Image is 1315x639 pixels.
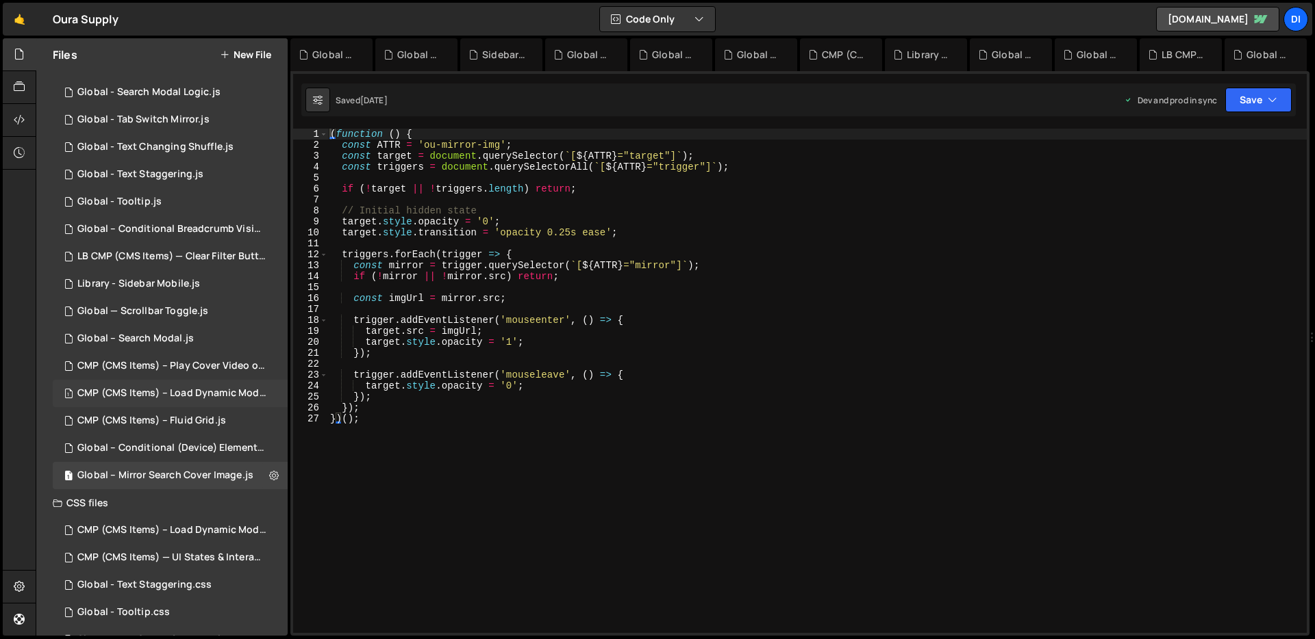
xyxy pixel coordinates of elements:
div: Oura Supply [53,11,118,27]
div: Global - Search Modal Logic.js [652,48,696,62]
div: Global - Tab Switch Mirror.js [397,48,441,62]
div: CMP (CMS Items) — UI States & Interactions.css [77,551,266,564]
button: Save [1225,88,1292,112]
div: 14937/38910.js [53,380,292,407]
button: New File [220,49,271,60]
div: Global - Text Staggering.js [737,48,781,62]
div: 5 [293,172,328,183]
div: 23 [293,369,328,380]
div: 2 [293,140,328,151]
div: 14937/44593.js [53,270,288,298]
div: 6 [293,183,328,194]
div: 14937/38913.js [53,325,288,352]
div: LB CMP (CMS Items) — Clear Filter Buttons.js [77,250,266,263]
div: Library - Sidebar Mobile.js [907,48,951,62]
div: 9 [293,216,328,227]
div: 19 [293,326,328,337]
div: Saved [336,94,388,106]
div: 14937/44975.js [53,106,288,133]
div: 14937/44851.js [53,79,288,106]
div: 14937/44933.css [53,571,288,599]
div: Global – Conditional (Device) Element Visibility.js [77,442,266,454]
div: CMP (CMS Items) – Load Dynamic Modal (AJAX).js [77,387,266,400]
div: 14937/44562.js [53,188,288,216]
div: CMP (CMS Items) – Play Cover Video on Hover.js [77,360,266,372]
div: 14 [293,271,328,282]
div: 14937/38909.css [53,517,292,544]
div: 22 [293,358,328,369]
div: 7 [293,194,328,205]
div: Global - Tooltip.js [77,196,162,208]
div: 20 [293,337,328,348]
div: Global — Scrollbar Toggle.js [77,305,208,317]
div: CMP (CMS Page) - Rich Text Highlight Pill.js [822,48,866,62]
a: [DOMAIN_NAME] [1156,7,1279,31]
div: Global - Notification Toasters.js [1077,48,1120,62]
div: 14937/43533.css [53,544,292,571]
div: 27 [293,413,328,424]
span: 1 [64,471,73,482]
div: CSS files [36,489,288,517]
div: 25 [293,391,328,402]
div: 12 [293,249,328,260]
div: 16 [293,293,328,304]
div: 26 [293,402,328,413]
div: CMP (CMS Items) – Load Dynamic Modal (AJAX).css [77,524,266,536]
div: 14937/38911.js [53,462,288,489]
div: 13 [293,260,328,271]
div: Global - Offline Mode.js [992,48,1036,62]
div: 8 [293,205,328,216]
div: 14937/44781.js [53,161,288,188]
div: Global - Text Staggering.js [77,168,203,181]
div: 18 [293,315,328,326]
div: 4 [293,161,328,172]
div: 10 [293,227,328,238]
button: Code Only [600,7,715,31]
div: 14937/38915.js [53,434,292,462]
div: Library - Sidebar Mobile.js [77,278,200,290]
div: 15 [293,282,328,293]
span: 1 [64,389,73,400]
div: Global - Search Modal Logic.js [77,86,221,99]
a: Di [1283,7,1308,31]
div: Global – Search Modal.js [77,332,194,345]
div: Global - Copy To Clipboard.js [1247,48,1290,62]
div: Global - Tab Switch Mirror.js [77,114,210,126]
div: 24 [293,380,328,391]
div: 14937/45200.js [53,133,288,161]
div: 14937/39947.js [53,298,288,325]
div: Global – Mirror Search Cover Image.js [77,469,253,482]
a: 🤙 [3,3,36,36]
div: 1 [293,129,328,140]
div: 14937/38918.js [53,407,288,434]
div: 21 [293,348,328,358]
div: 14937/44170.js [53,216,292,243]
div: Sidebar — UI States & Interactions.css [482,48,526,62]
div: 11 [293,238,328,249]
div: CMP (CMS Items) – Fluid Grid.js [77,415,226,427]
div: 14937/38901.js [53,352,292,380]
div: Global - Text Staggering.css [77,579,212,591]
div: Global - Tooltip.css [77,606,170,618]
div: Global - Text Changing Shuffle.js [77,141,234,153]
div: Global – Conditional Breadcrumb Visibility.js [77,223,266,235]
div: Global - Text Staggering.css [567,48,611,62]
div: 14937/43376.js [53,243,292,270]
div: [DATE] [360,94,388,106]
div: Global - Text Changing Shuffle.js [312,48,356,62]
div: Dev and prod in sync [1124,94,1217,106]
div: LB CMP (CMS Items) — Clear Filter Buttons.js [1162,48,1205,62]
div: 14937/44563.css [53,599,288,626]
div: 3 [293,151,328,161]
h2: Files [53,47,77,62]
div: 17 [293,304,328,315]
